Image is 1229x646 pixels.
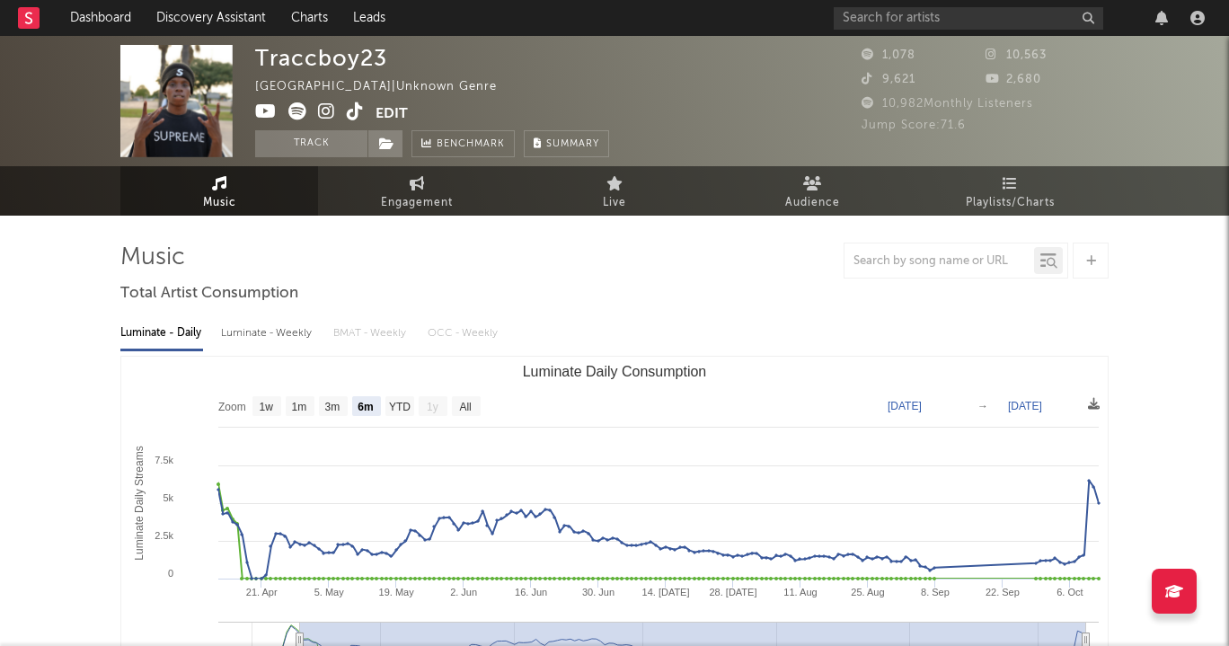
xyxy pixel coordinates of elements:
a: Live [516,166,713,216]
text: 21. Apr [246,587,278,597]
text: YTD [389,401,411,413]
span: Engagement [381,192,453,214]
input: Search for artists [834,7,1103,30]
div: Traccboy23 [255,45,387,71]
span: 10,982 Monthly Listeners [862,98,1033,110]
text: 5. May [314,587,345,597]
input: Search by song name or URL [844,254,1034,269]
text: 25. Aug [851,587,884,597]
text: 19. May [379,587,415,597]
text: 2.5k [155,530,173,541]
span: Live [603,192,626,214]
button: Summary [524,130,609,157]
text: 16. Jun [515,587,547,597]
text: 14. [DATE] [642,587,690,597]
div: Luminate - Daily [120,318,203,349]
text: → [977,400,988,412]
button: Edit [376,102,408,125]
text: 30. Jun [582,587,614,597]
text: [DATE] [888,400,922,412]
text: 8. Sep [921,587,950,597]
span: Total Artist Consumption [120,283,298,305]
text: 6m [358,401,373,413]
span: Jump Score: 71.6 [862,119,966,131]
span: Benchmark [437,134,505,155]
span: 9,621 [862,74,915,85]
text: All [459,401,471,413]
text: Luminate Daily Consumption [523,364,707,379]
text: 1w [260,401,274,413]
div: Luminate - Weekly [221,318,315,349]
text: 7.5k [155,455,173,465]
a: Benchmark [411,130,515,157]
text: 28. [DATE] [710,587,757,597]
text: 22. Sep [986,587,1020,597]
button: Track [255,130,367,157]
text: 11. Aug [783,587,817,597]
div: [GEOGRAPHIC_DATA] | Unknown Genre [255,76,517,98]
span: Audience [785,192,840,214]
span: Playlists/Charts [966,192,1055,214]
text: [DATE] [1008,400,1042,412]
text: Zoom [218,401,246,413]
a: Audience [713,166,911,216]
span: Summary [546,139,599,149]
text: 1y [427,401,438,413]
a: Music [120,166,318,216]
span: 1,078 [862,49,915,61]
text: Luminate Daily Streams [133,446,146,560]
text: 1m [292,401,307,413]
text: 3m [325,401,340,413]
text: 2. Jun [450,587,477,597]
a: Playlists/Charts [911,166,1109,216]
span: 10,563 [986,49,1047,61]
text: 5k [163,492,173,503]
span: Music [203,192,236,214]
text: 6. Oct [1057,587,1083,597]
a: Engagement [318,166,516,216]
text: 0 [168,568,173,579]
span: 2,680 [986,74,1041,85]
